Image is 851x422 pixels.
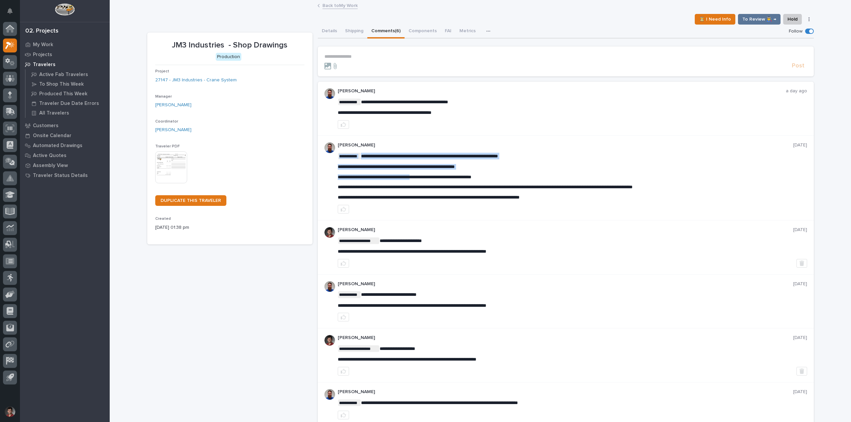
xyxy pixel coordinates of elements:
p: [DATE] [793,142,807,148]
a: Active Fab Travelers [26,70,110,79]
a: [PERSON_NAME] [155,102,191,109]
span: Project [155,69,169,73]
a: All Travelers [26,108,110,118]
img: 6hTokn1ETDGPf9BPokIQ [324,88,335,99]
p: [PERSON_NAME] [338,389,793,395]
p: [DATE] 01:38 pm [155,224,304,231]
a: My Work [20,40,110,49]
a: DUPLICATE THIS TRAVELER [155,195,226,206]
button: Post [789,62,807,70]
p: All Travelers [39,110,69,116]
button: Delete post [796,259,807,268]
p: Projects [33,52,52,58]
p: [PERSON_NAME] [338,227,793,233]
a: [PERSON_NAME] [155,127,191,133]
button: Comments (6) [367,25,405,39]
a: To Shop This Week [26,79,110,89]
a: Traveler Due Date Errors [26,99,110,108]
div: Notifications [8,8,17,19]
button: like this post [338,120,349,129]
p: Follow [789,29,802,34]
span: ⏳ I Need Info [699,15,731,23]
span: To Review 👨‍🏭 → [742,15,776,23]
button: Components [405,25,441,39]
span: Post [792,62,804,70]
p: Automated Drawings [33,143,82,149]
span: DUPLICATE THIS TRAVELER [161,198,221,203]
img: ROij9lOReuV7WqYxWfnW [324,335,335,346]
button: Metrics [455,25,480,39]
p: JM3 Industries - Shop Drawings [155,41,304,50]
button: users-avatar [3,405,17,419]
span: Manager [155,95,172,99]
a: Automated Drawings [20,140,110,150]
p: a day ago [786,88,807,94]
p: Travelers [33,62,56,68]
a: 27147 - JM3 Industries - Crane System [155,77,237,84]
p: [PERSON_NAME] [338,281,793,287]
p: [DATE] [793,335,807,341]
p: Assembly View [33,163,68,169]
p: [PERSON_NAME] [338,88,786,94]
p: [DATE] [793,389,807,395]
button: Delete post [796,367,807,376]
button: ⏳ I Need Info [695,14,735,25]
p: To Shop This Week [39,81,84,87]
button: Hold [783,14,802,25]
p: Traveler Status Details [33,173,88,179]
a: Traveler Status Details [20,170,110,180]
img: Workspace Logo [55,3,74,16]
button: like this post [338,367,349,376]
button: Details [318,25,341,39]
span: Hold [788,15,797,23]
div: 02. Projects [25,28,59,35]
img: 6hTokn1ETDGPf9BPokIQ [324,142,335,153]
p: [DATE] [793,281,807,287]
img: 6hTokn1ETDGPf9BPokIQ [324,281,335,292]
button: like this post [338,411,349,419]
a: Travelers [20,59,110,69]
span: Coordinator [155,120,178,124]
button: like this post [338,259,349,268]
span: Traveler PDF [155,144,180,148]
a: Back toMy Work [322,1,358,9]
p: My Work [33,42,53,48]
p: Produced This Week [39,91,87,97]
span: Created [155,217,171,221]
button: like this post [338,205,349,213]
p: Active Quotes [33,153,66,159]
a: Onsite Calendar [20,130,110,140]
p: Traveler Due Date Errors [39,101,99,107]
p: Active Fab Travelers [39,72,88,78]
a: Active Quotes [20,150,110,160]
p: [DATE] [793,227,807,233]
p: Onsite Calendar [33,133,71,139]
button: To Review 👨‍🏭 → [738,14,781,25]
button: like this post [338,313,349,321]
a: Customers [20,121,110,130]
a: Assembly View [20,160,110,170]
p: [PERSON_NAME] [338,335,793,341]
a: Projects [20,49,110,59]
button: FAI [441,25,455,39]
p: [PERSON_NAME] [338,142,793,148]
div: Production [216,53,241,61]
img: 6hTokn1ETDGPf9BPokIQ [324,389,335,400]
button: Notifications [3,4,17,18]
p: Customers [33,123,59,129]
img: ROij9lOReuV7WqYxWfnW [324,227,335,238]
button: Shipping [341,25,367,39]
a: Produced This Week [26,89,110,98]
